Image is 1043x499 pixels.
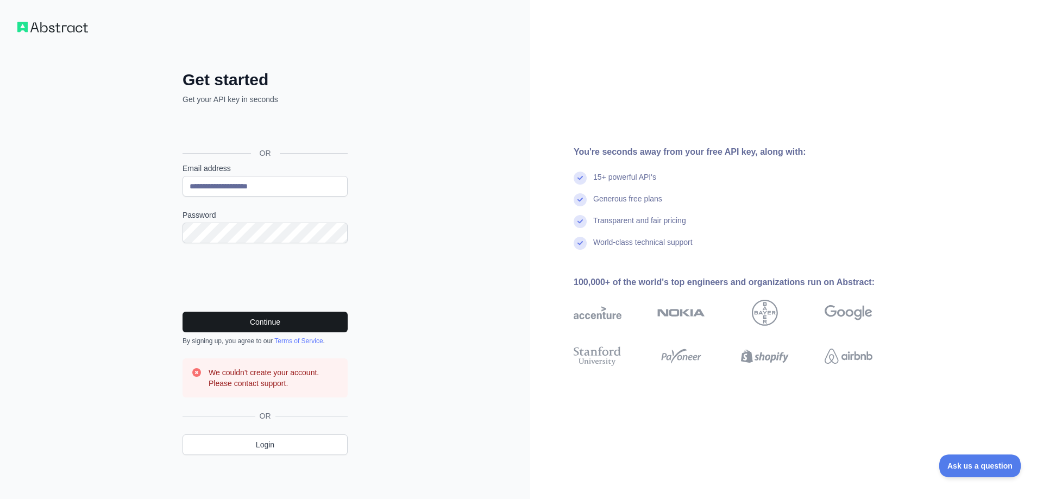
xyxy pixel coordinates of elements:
img: payoneer [657,344,705,368]
img: nokia [657,300,705,326]
iframe: reCAPTCHA [183,256,348,299]
div: Generous free plans [593,193,662,215]
img: stanford university [574,344,621,368]
div: You're seconds away from your free API key, along with: [574,146,907,159]
span: OR [255,410,275,421]
p: Get your API key in seconds [183,94,348,105]
h3: We couldn't create your account. Please contact support. [209,367,339,389]
span: OR [251,148,280,159]
img: check mark [574,215,587,228]
a: Login [183,434,348,455]
button: Continue [183,312,348,332]
label: Email address [183,163,348,174]
div: By signing up, you agree to our . [183,337,348,345]
div: World-class technical support [593,237,693,258]
img: accenture [574,300,621,326]
label: Password [183,210,348,220]
div: 100,000+ of the world's top engineers and organizations run on Abstract: [574,276,907,289]
img: check mark [574,237,587,250]
img: shopify [741,344,789,368]
h2: Get started [183,70,348,90]
img: check mark [574,193,587,206]
iframe: "Google-বোতামের মাধ্যমে সাইন ইন করুন" [177,117,351,141]
img: bayer [752,300,778,326]
iframe: Toggle Customer Support [939,454,1021,477]
div: 15+ powerful API's [593,172,656,193]
a: Terms of Service [274,337,323,345]
img: check mark [574,172,587,185]
div: Transparent and fair pricing [593,215,686,237]
img: google [825,300,872,326]
img: Workflow [17,22,88,33]
img: airbnb [825,344,872,368]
